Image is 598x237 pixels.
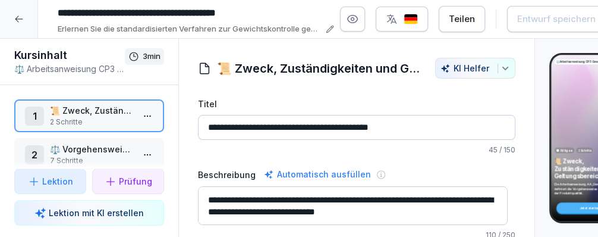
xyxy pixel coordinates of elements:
[14,99,164,132] div: 1📜 Zweck, Zuständigkeiten und Geltungsbereich2 Schritte
[578,148,591,152] p: 2 Schritte
[435,58,515,79] button: KI Helfer
[217,60,423,77] h1: 📜 Zweck, Zuständigkeiten und Geltungsbereich
[58,23,322,35] p: Erlernen Sie die standardisierten Verfahren zur Gewichtskontrolle gemäß der Arbeitsanweisung AA_G...
[143,51,160,63] p: 3 min
[50,155,133,166] p: 7 Schritte
[92,169,164,194] button: Prüfung
[198,98,515,110] label: Titel
[517,13,596,26] div: Entwurf speichern
[14,138,164,171] div: 2⚖️ Vorgehensweise - CP3 Gewichtskontrolle7 Schritte
[14,200,164,226] button: Lektion mit KI erstellen
[439,6,485,32] button: Teilen
[14,48,125,63] h1: Kursinhalt
[561,148,573,152] p: Fällig am
[42,175,73,188] p: Lektion
[25,107,44,126] div: 1
[440,63,510,73] div: KI Helfer
[198,145,515,155] p: / 150
[49,207,144,219] p: Lektion mit KI erstellen
[404,14,418,25] img: de.svg
[14,63,125,75] p: ⚖️ Arbeitsanweisung CP3 Gewichtskontrolle AA
[50,104,133,117] p: 📜 Zweck, Zuständigkeiten und Geltungsbereich
[14,169,86,194] button: Lektion
[50,143,133,155] p: ⚖️ Vorgehensweise - CP3 Gewichtskontrolle
[50,117,133,127] p: 2 Schritte
[198,169,256,181] label: Beschreibung
[449,13,475,26] div: Teilen
[25,145,44,164] div: 2
[489,145,498,154] span: 45
[119,175,152,188] p: Prüfung
[262,167,373,182] div: Automatisch ausfüllen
